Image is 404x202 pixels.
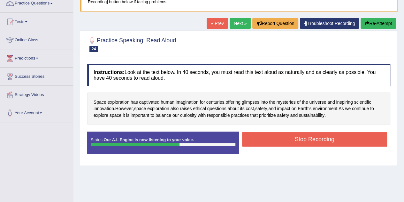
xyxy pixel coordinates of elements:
span: Click to see word definition [139,99,159,106]
button: Report Question [252,18,298,29]
span: Click to see word definition [200,99,205,106]
button: Stop Recording [242,132,387,147]
span: Click to see word definition [131,112,149,119]
span: Click to see word definition [268,105,276,112]
span: Click to see word definition [156,112,171,119]
span: Click to see word definition [261,99,268,106]
span: Click to see word definition [150,112,154,119]
span: Click to see word definition [242,99,259,106]
span: Click to see word definition [131,99,138,106]
span: Click to see word definition [180,105,192,112]
span: Click to see word definition [134,105,146,112]
span: Click to see word definition [345,105,351,112]
span: Click to see word definition [255,105,267,112]
span: Click to see word definition [110,112,121,119]
span: Click to see word definition [302,99,308,106]
span: Click to see word definition [207,105,226,112]
span: Click to see word definition [277,99,296,106]
strong: Our A.I. Engine is now listening to your voice. [103,137,194,142]
div: , . , , , . , . [87,93,390,125]
span: Click to see word definition [207,112,230,119]
span: Click to see word definition [354,99,371,106]
span: Click to see word definition [240,105,244,112]
span: Click to see word definition [225,99,240,106]
span: Click to see word definition [246,105,254,112]
a: Strategy Videos [0,86,73,102]
span: Click to see word definition [123,112,125,119]
span: Click to see word definition [147,105,169,112]
span: Click to see word definition [297,99,301,106]
span: Click to see word definition [228,105,239,112]
span: Click to see word definition [269,99,275,106]
a: Success Stories [0,68,73,84]
a: Your Account [0,104,73,120]
a: Online Class [0,31,73,47]
span: Click to see word definition [206,99,225,106]
a: Predictions [0,49,73,65]
a: Next » [230,18,251,29]
span: Click to see word definition [126,112,129,119]
span: Click to see word definition [327,99,335,106]
span: Click to see word definition [198,112,206,119]
span: Click to see word definition [292,105,297,112]
span: Click to see word definition [259,112,276,119]
span: Click to see word definition [336,99,353,106]
span: Click to see word definition [352,105,369,112]
span: Click to see word definition [171,105,179,112]
span: Click to see word definition [193,105,206,112]
span: Click to see word definition [290,112,298,119]
span: Click to see word definition [339,105,344,112]
span: Click to see word definition [277,112,289,119]
span: Click to see word definition [250,112,257,119]
span: Click to see word definition [115,105,133,112]
span: Click to see word definition [161,99,174,106]
h4: Look at the text below. In 40 seconds, you must read this text aloud as naturally and as clearly ... [87,64,390,86]
span: Click to see word definition [309,99,326,106]
span: Click to see word definition [94,99,106,106]
a: Tests [0,13,73,29]
h2: Practice Speaking: Read Aloud [87,36,176,52]
span: Click to see word definition [108,99,130,106]
span: Click to see word definition [180,112,196,119]
a: Troubleshoot Recording [300,18,359,29]
span: Click to see word definition [313,105,337,112]
span: Click to see word definition [172,112,179,119]
div: Status: [87,132,239,154]
b: Instructions: [94,69,125,75]
span: Click to see word definition [176,99,199,106]
span: Click to see word definition [94,112,108,119]
a: « Prev [207,18,228,29]
span: Click to see word definition [94,105,114,112]
span: Click to see word definition [298,105,311,112]
span: Click to see word definition [299,112,324,119]
span: 24 [89,46,98,52]
span: Click to see word definition [231,112,249,119]
button: Re-Attempt [361,18,396,29]
span: Click to see word definition [370,105,374,112]
span: Click to see word definition [277,105,290,112]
